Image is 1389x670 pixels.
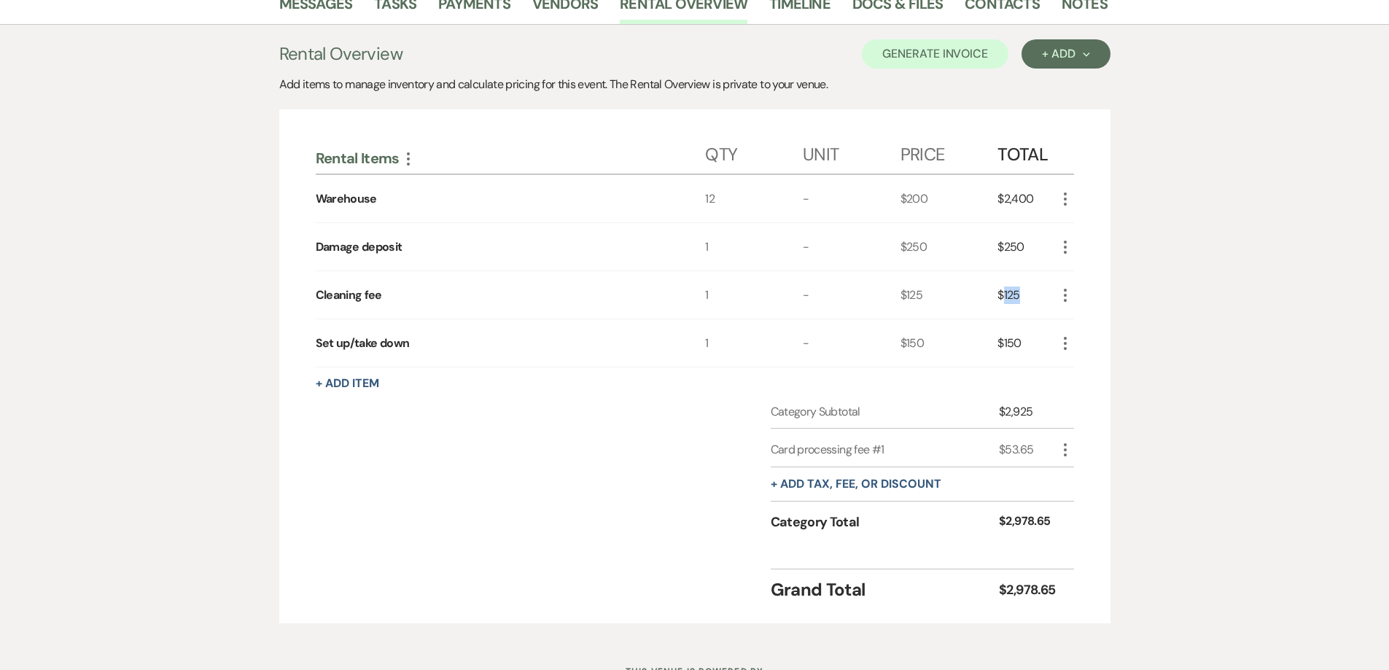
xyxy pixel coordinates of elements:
div: $53.65 [999,441,1056,459]
div: $125 [997,271,1056,319]
div: Add items to manage inventory and calculate pricing for this event. The Rental Overview is privat... [279,76,1110,93]
div: Card processing fee #1 [771,441,1000,459]
div: Cleaning fee [316,287,382,304]
div: $2,400 [997,175,1056,222]
div: Rental Items [316,149,706,168]
div: $2,925 [999,403,1056,421]
button: + Add tax, fee, or discount [771,478,941,490]
div: Warehouse [316,190,377,208]
div: 12 [705,175,803,222]
div: $200 [900,175,998,222]
div: + Add [1042,48,1089,60]
div: $125 [900,271,998,319]
h3: Rental Overview [279,41,402,67]
div: Qty [705,130,803,174]
div: - [803,175,900,222]
button: Generate Invoice [862,39,1008,69]
button: + Add [1022,39,1110,69]
div: 1 [705,223,803,270]
button: + Add Item [316,378,379,389]
div: - [803,319,900,367]
div: 1 [705,271,803,319]
div: - [803,271,900,319]
div: Total [997,130,1056,174]
div: Grand Total [771,577,1000,603]
div: Price [900,130,998,174]
div: 1 [705,319,803,367]
div: $2,978.65 [999,513,1056,532]
div: Category Total [771,513,1000,532]
div: - [803,223,900,270]
div: $250 [900,223,998,270]
div: Set up/take down [316,335,410,352]
div: $2,978.65 [999,580,1056,600]
div: Damage deposit [316,238,402,256]
div: $150 [997,319,1056,367]
div: $150 [900,319,998,367]
div: Unit [803,130,900,174]
div: $250 [997,223,1056,270]
div: Category Subtotal [771,403,1000,421]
